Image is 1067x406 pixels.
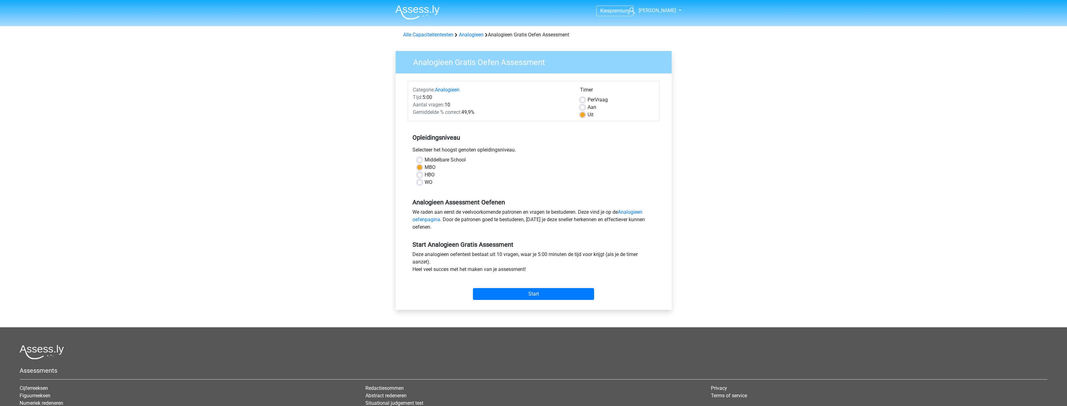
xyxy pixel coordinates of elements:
[408,94,575,101] div: 5:00
[610,8,629,14] span: premium
[365,385,404,391] a: Redactiesommen
[413,109,461,115] span: Gemiddelde % correct:
[711,385,727,391] a: Privacy
[413,94,422,100] span: Tijd:
[588,104,596,111] label: Aan
[580,86,655,96] div: Timer
[425,179,432,186] label: WO
[425,156,466,164] label: Middelbare School
[20,385,48,391] a: Cijferreeksen
[413,87,435,93] span: Categorie:
[473,288,594,300] input: Start
[406,55,667,67] h3: Analogieen Gratis Oefen Assessment
[588,97,595,103] span: Per
[20,400,63,406] a: Numeriek redeneren
[401,31,667,39] div: Analogieen Gratis Oefen Assessment
[626,7,677,14] a: [PERSON_NAME]
[600,8,610,14] span: Kies
[711,393,747,399] a: Terms of service
[408,146,660,156] div: Selecteer het hoogst genoten opleidingsniveau.
[20,345,64,359] img: Assessly logo
[588,96,608,104] label: Vraag
[425,164,436,171] label: MBO
[412,131,655,144] h5: Opleidingsniveau
[20,367,1047,374] h5: Assessments
[408,109,575,116] div: 49,9%
[459,32,483,38] a: Analogieen
[408,101,575,109] div: 10
[408,208,660,233] div: We raden aan eerst de veelvoorkomende patronen en vragen te bestuderen. Deze vind je op de . Door...
[639,7,676,13] span: [PERSON_NAME]
[408,251,660,276] div: Deze analogieen oefentest bestaat uit 10 vragen, waar je 5:00 minuten de tijd voor krijgt (als je...
[413,102,445,108] span: Aantal vragen:
[20,393,50,399] a: Figuurreeksen
[588,111,593,119] label: Uit
[425,171,435,179] label: HBO
[365,393,407,399] a: Abstract redeneren
[403,32,453,38] a: Alle Capaciteitentesten
[395,5,440,20] img: Assessly
[412,198,655,206] h5: Analogieen Assessment Oefenen
[597,7,633,15] a: Kiespremium
[412,241,655,248] h5: Start Analogieen Gratis Assessment
[435,87,460,93] a: Analogieen
[365,400,423,406] a: Situational judgement test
